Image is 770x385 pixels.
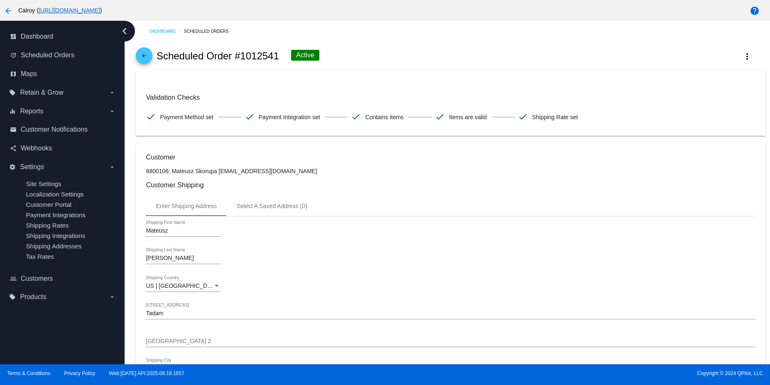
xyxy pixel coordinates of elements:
[109,164,115,170] i: arrow_drop_down
[9,108,16,115] i: equalizer
[10,126,17,133] i: email
[26,232,85,239] a: Shipping Integrations
[742,51,752,61] mat-icon: more_vert
[64,370,96,376] a: Privacy Policy
[21,33,53,40] span: Dashboard
[351,112,361,122] mat-icon: check
[7,370,50,376] a: Terms & Conditions
[10,30,115,43] a: dashboard Dashboard
[9,89,16,96] i: local_offer
[9,294,16,300] i: local_offer
[26,222,69,229] a: Shipping Rates
[146,310,755,317] input: Shipping Street 1
[26,253,54,260] a: Tax Rates
[26,201,71,208] a: Customer Portal
[39,7,100,14] a: [URL][DOMAIN_NAME]
[10,272,115,285] a: people_outline Customers
[146,112,156,122] mat-icon: check
[118,25,131,38] i: chevron_left
[518,112,528,122] mat-icon: check
[750,6,760,16] mat-icon: help
[10,123,115,136] a: email Customer Notifications
[435,112,445,122] mat-icon: check
[10,71,17,77] i: map
[21,51,74,59] span: Scheduled Orders
[26,211,86,218] a: Payment Integrations
[10,275,17,282] i: people_outline
[10,52,17,59] i: update
[109,370,184,376] a: Web:[DATE] API:2025.08.19.1657
[146,181,755,189] h3: Customer Shipping
[160,108,213,126] span: Payment Method set
[10,67,115,81] a: map Maps
[9,164,16,170] i: settings
[109,294,115,300] i: arrow_drop_down
[10,33,17,40] i: dashboard
[237,203,307,209] div: Select A Saved Address (0)
[26,191,83,198] a: Localization Settings
[259,108,320,126] span: Payment Integration set
[10,49,115,62] a: update Scheduled Orders
[146,153,755,161] h3: Customer
[21,275,53,282] span: Customers
[146,338,755,345] input: Shipping Street 2
[149,25,184,38] a: Dashboard
[532,108,578,126] span: Shipping Rate set
[18,7,102,14] span: Calroy ( )
[109,89,115,96] i: arrow_drop_down
[20,108,43,115] span: Reports
[20,89,63,96] span: Retain & Grow
[21,70,37,78] span: Maps
[21,126,88,133] span: Customer Notifications
[139,53,149,63] mat-icon: arrow_back
[26,180,61,187] a: Site Settings
[26,243,81,250] a: Shipping Addresses
[109,108,115,115] i: arrow_drop_down
[20,293,46,301] span: Products
[245,112,255,122] mat-icon: check
[365,108,404,126] span: Contains items
[146,283,221,289] mat-select: Shipping Country
[146,168,755,174] p: 6800106: Mateusz Skorupa [EMAIL_ADDRESS][DOMAIN_NAME]
[146,93,755,101] h3: Validation Checks
[3,6,13,16] mat-icon: arrow_back
[146,228,221,234] input: Shipping First Name
[291,50,319,61] div: Active
[156,203,216,209] div: Enter Shipping Address
[146,282,219,289] span: US | [GEOGRAPHIC_DATA]
[20,163,44,171] span: Settings
[184,25,236,38] a: Scheduled Orders
[157,50,279,62] h2: Scheduled Order #1012541
[10,142,115,155] a: share Webhooks
[21,145,52,152] span: Webhooks
[449,108,487,126] span: Items are valid
[10,145,17,152] i: share
[392,370,763,376] span: Copyright © 2024 QPilot, LLC
[146,255,221,262] input: Shipping Last Name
